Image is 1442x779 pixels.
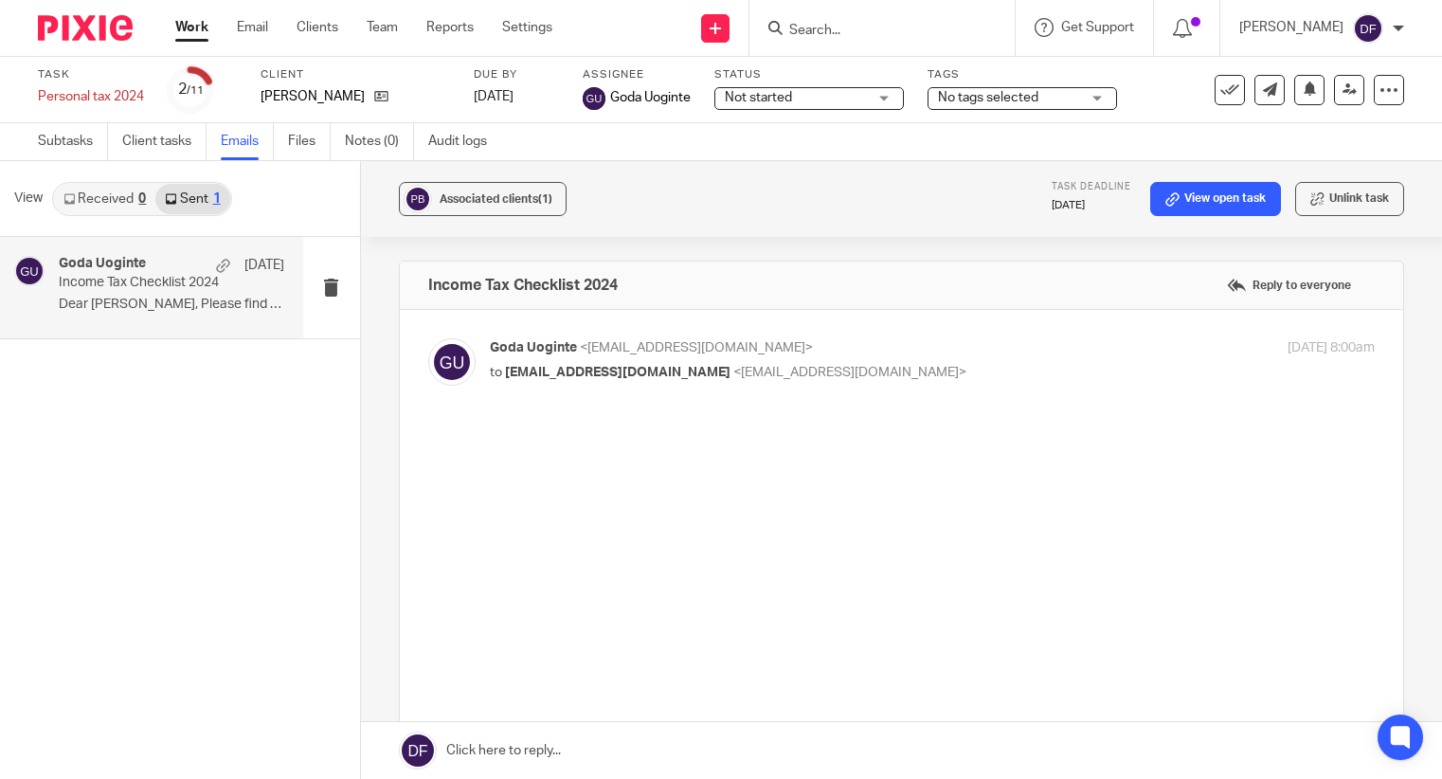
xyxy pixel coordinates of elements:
a: Email [237,18,268,37]
span: [DATE] [474,90,514,103]
p: [PERSON_NAME] [261,87,365,106]
button: Associated clients(1) [399,182,567,216]
label: Task [38,67,144,82]
a: Work [175,18,208,37]
img: svg%3E [404,185,432,213]
a: Clients [297,18,338,37]
span: Goda Uoginte [490,341,577,354]
span: No tags selected [938,91,1038,104]
h4: Income Tax Checklist 2024 [428,276,618,295]
a: Files [288,123,331,160]
a: Client tasks [122,123,207,160]
label: Client [261,67,450,82]
span: (1) [538,193,552,205]
div: 2 [178,79,204,100]
a: Reports [426,18,474,37]
a: Audit logs [428,123,501,160]
img: Pixie [38,15,133,41]
span: <[EMAIL_ADDRESS][DOMAIN_NAME]> [733,366,966,379]
label: Tags [928,67,1117,82]
img: svg%3E [1353,13,1383,44]
a: Subtasks [38,123,108,160]
a: View open task [1150,182,1281,216]
div: 1 [213,192,221,206]
label: Reply to everyone [1222,271,1356,299]
a: Settings [502,18,552,37]
span: Goda Uoginte [610,88,691,107]
span: Task deadline [1052,182,1131,191]
div: 0 [138,192,146,206]
p: [DATE] 8:00am [1288,338,1375,358]
label: Status [714,67,904,82]
div: Personal tax 2024 [38,87,144,106]
h4: Goda Uoginte [59,256,146,272]
p: [DATE] [244,256,284,275]
p: [PERSON_NAME] [1239,18,1343,37]
button: Unlink task [1295,182,1404,216]
img: svg%3E [583,87,605,110]
span: Not started [725,91,792,104]
a: Emails [221,123,274,160]
input: Search [787,23,958,40]
span: Associated clients [440,193,552,205]
img: svg%3E [428,338,476,386]
span: [EMAIL_ADDRESS][DOMAIN_NAME] [505,366,730,379]
label: Assignee [583,67,691,82]
label: Due by [474,67,559,82]
span: View [14,189,43,208]
small: /11 [187,85,204,96]
a: Received0 [54,184,155,214]
a: Notes (0) [345,123,414,160]
p: [DATE] [1052,198,1131,213]
a: Team [367,18,398,37]
p: Dear [PERSON_NAME], Please find below a link to... [59,297,284,313]
a: Sent1 [155,184,229,214]
span: to [490,366,502,379]
span: <[EMAIL_ADDRESS][DOMAIN_NAME]> [580,341,813,354]
p: Income Tax Checklist 2024 [59,275,239,291]
img: svg%3E [14,256,45,286]
span: Get Support [1061,21,1134,34]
